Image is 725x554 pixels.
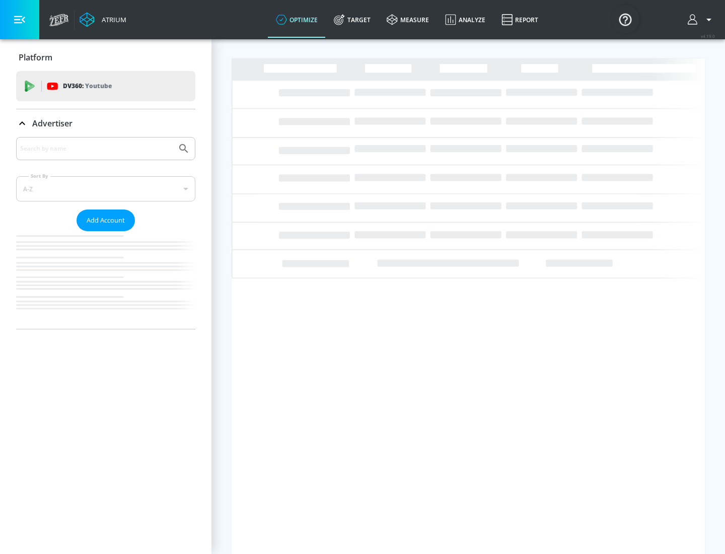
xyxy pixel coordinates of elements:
[85,81,112,91] p: Youtube
[98,15,126,24] div: Atrium
[63,81,112,92] p: DV360:
[16,109,195,137] div: Advertiser
[16,231,195,329] nav: list of Advertiser
[77,210,135,231] button: Add Account
[80,12,126,27] a: Atrium
[16,43,195,72] div: Platform
[437,2,493,38] a: Analyze
[87,215,125,226] span: Add Account
[268,2,326,38] a: optimize
[701,33,715,39] span: v 4.19.0
[32,118,72,129] p: Advertiser
[379,2,437,38] a: measure
[16,71,195,101] div: DV360: Youtube
[29,173,50,179] label: Sort By
[493,2,546,38] a: Report
[326,2,379,38] a: Target
[611,5,639,33] button: Open Resource Center
[20,142,173,155] input: Search by name
[19,52,52,63] p: Platform
[16,176,195,201] div: A-Z
[16,137,195,329] div: Advertiser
